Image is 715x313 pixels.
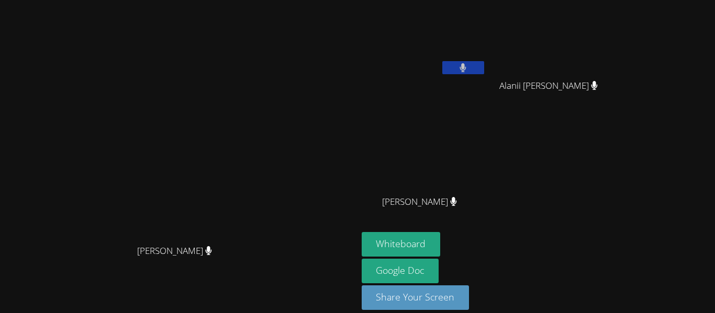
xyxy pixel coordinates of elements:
[499,78,598,94] span: Alanii [PERSON_NAME]
[362,259,439,283] a: Google Doc
[362,232,441,257] button: Whiteboard
[382,194,457,210] span: [PERSON_NAME]
[362,285,470,310] button: Share Your Screen
[137,244,212,259] span: [PERSON_NAME]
